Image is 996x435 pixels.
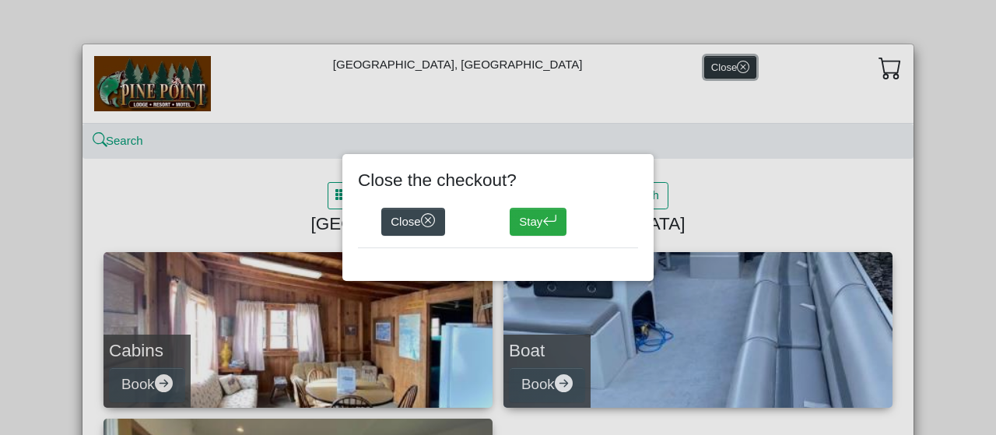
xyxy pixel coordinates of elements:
svg: arrow return left [542,213,557,228]
h4: Close the checkout? [358,170,638,191]
button: Stayarrow return left [510,208,566,236]
div: [GEOGRAPHIC_DATA], [GEOGRAPHIC_DATA] [82,44,914,123]
button: Closex circle [381,208,445,236]
svg: x circle [421,213,436,228]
